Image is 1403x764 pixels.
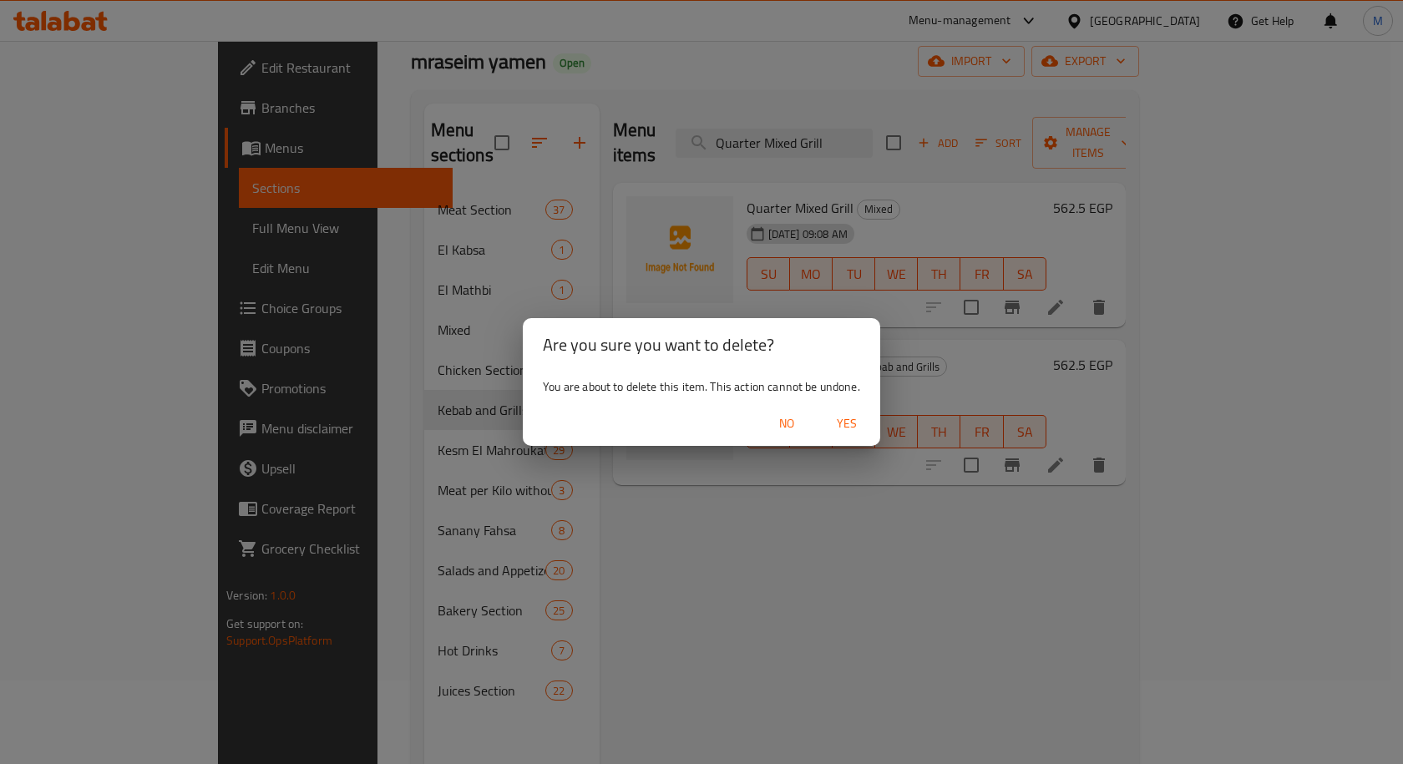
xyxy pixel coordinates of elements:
span: No [767,413,807,434]
button: Yes [820,408,874,439]
span: Yes [827,413,867,434]
h2: Are you sure you want to delete? [543,331,860,358]
button: No [760,408,813,439]
div: You are about to delete this item. This action cannot be undone. [523,372,880,402]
